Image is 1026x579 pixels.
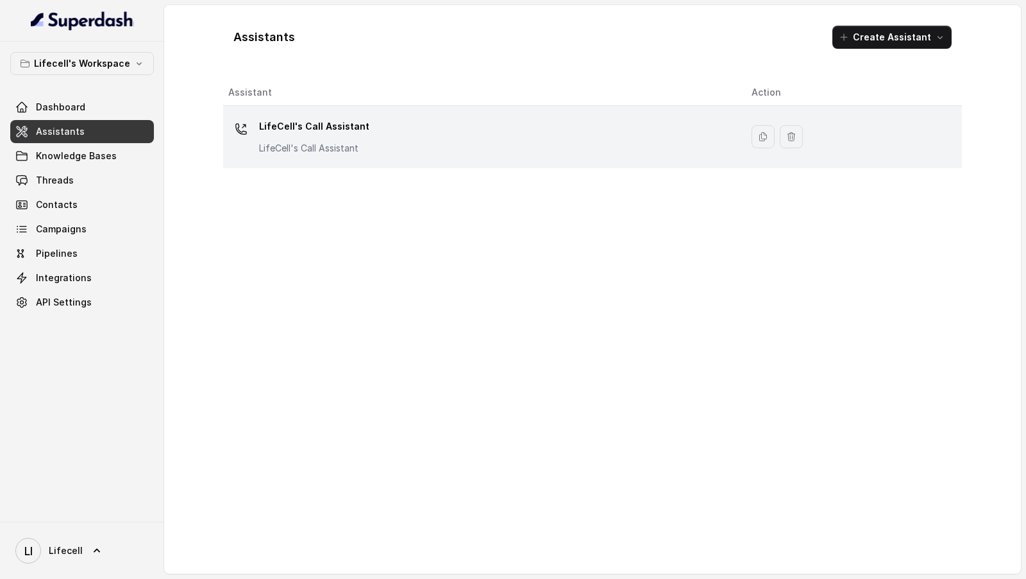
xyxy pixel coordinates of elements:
[36,101,85,114] span: Dashboard
[10,193,154,216] a: Contacts
[10,533,154,569] a: Lifecell
[49,544,83,557] span: Lifecell
[259,116,369,137] p: LifeCell's Call Assistant
[36,198,78,211] span: Contacts
[36,150,117,162] span: Knowledge Bases
[36,125,85,138] span: Assistants
[31,10,134,31] img: light.svg
[36,247,78,260] span: Pipelines
[36,272,92,284] span: Integrations
[36,223,87,236] span: Campaigns
[24,544,33,558] text: LI
[10,242,154,265] a: Pipelines
[10,169,154,192] a: Threads
[10,218,154,241] a: Campaigns
[10,144,154,168] a: Knowledge Bases
[233,27,295,48] h1: Assistants
[36,296,92,309] span: API Settings
[10,266,154,289] a: Integrations
[10,52,154,75] button: Lifecell's Workspace
[223,80,741,106] th: Assistant
[10,120,154,143] a: Assistants
[259,142,369,155] p: LifeCell's Call Assistant
[832,26,952,49] button: Create Assistant
[741,80,962,106] th: Action
[10,291,154,314] a: API Settings
[36,174,74,187] span: Threads
[34,56,130,71] p: Lifecell's Workspace
[10,96,154,119] a: Dashboard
